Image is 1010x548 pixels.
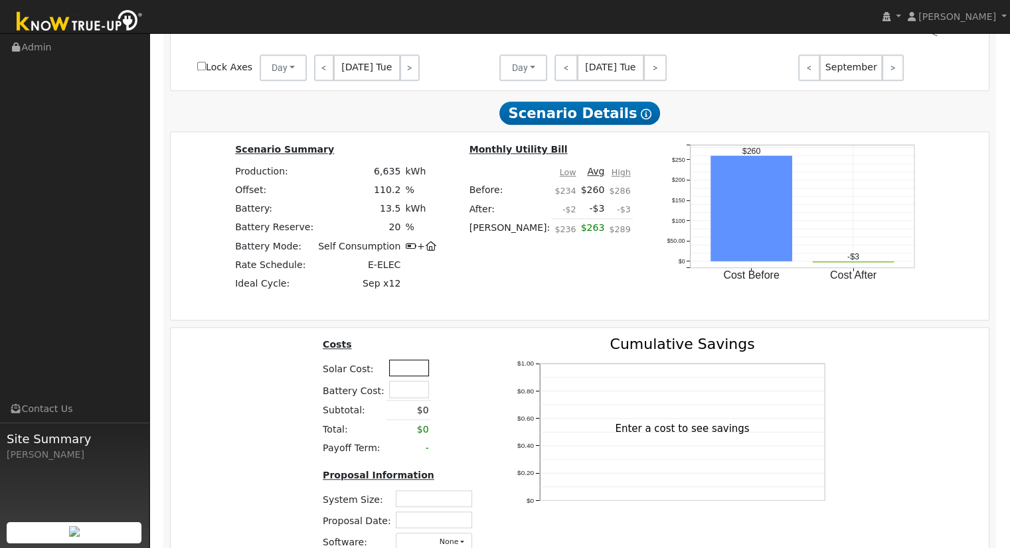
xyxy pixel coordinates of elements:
span: - [426,443,429,453]
td: $234 [552,181,578,200]
u: Costs [323,339,352,350]
td: Battery Reserve: [233,218,316,237]
text: $0 [679,257,685,264]
img: Know True-Up [10,7,149,37]
text: $200 [672,176,685,183]
td: 20 [316,218,403,237]
td: Ideal Cycle: [233,274,316,293]
text: Cost Before [724,269,780,280]
u: Monthly Utility Bill [469,144,568,155]
td: Offset: [233,181,316,200]
rect: onclick="" [813,261,894,262]
div: [PERSON_NAME] [7,448,142,462]
span: [DATE] Tue [333,54,400,81]
td: E-ELEC [316,255,403,274]
text: $0.40 [517,442,534,449]
a: < [798,54,820,81]
label: Lock Axes [197,60,252,74]
td: Battery Cost: [321,379,387,401]
rect: onclick="" [711,155,792,261]
td: $0 [386,420,431,439]
span: Site Summary [7,430,142,448]
td: 13.5 [316,200,403,218]
button: Day [260,54,307,81]
text: $100 [672,217,685,224]
td: Rate Schedule: [233,255,316,274]
span: [PERSON_NAME] [918,11,996,22]
a: > [400,54,420,81]
button: Day [499,54,547,81]
text: $0.80 [517,387,534,394]
a: > [882,54,904,81]
td: $286 [607,181,633,200]
td: System Size: [321,488,394,509]
input: Lock Axes [197,62,206,70]
u: Proposal Information [323,470,434,480]
span: Scenario Details [499,102,660,125]
td: Production: [233,163,316,181]
td: kWh [403,200,439,218]
td: Battery Mode: [233,237,316,255]
td: $236 [552,218,578,245]
u: Low [560,167,576,177]
td: kWh [403,163,439,181]
td: [PERSON_NAME]: [467,218,552,245]
td: $289 [607,218,633,245]
td: -$3 [578,200,607,219]
td: Battery: [233,200,316,218]
td: Self Consumption [316,237,403,255]
text: Enter a cost to see savings [616,423,750,435]
text: $0.60 [517,415,534,422]
td: % [403,181,439,200]
text: $50.00 [667,238,685,244]
td: $260 [578,181,607,200]
text: $0 [527,497,535,504]
img: retrieve [69,526,80,537]
td: Solar Cost: [321,358,387,379]
text: $0.20 [517,469,534,476]
span: [DATE] Tue [577,54,644,81]
text: $250 [672,156,685,163]
a: < [314,54,334,81]
text: $1.00 [517,360,534,367]
text: Cost After [830,269,877,280]
td: After: [467,200,552,219]
u: Scenario Summary [235,144,334,155]
a: > [643,54,667,81]
td: Payoff Term: [321,439,387,457]
td: 110.2 [316,181,403,200]
text: $260 [742,146,761,155]
text: Cumulative Savings [610,336,755,352]
td: $263 [578,218,607,245]
text: $150 [672,196,685,203]
td: -$2 [552,200,578,219]
td: Subtotal: [321,401,387,420]
span: Sep x12 [363,278,400,289]
i: Show Help [641,109,651,119]
td: % [403,218,439,237]
a: < [554,54,578,81]
span: September [819,54,883,81]
td: Proposal Date: [321,510,394,531]
u: High [612,167,631,177]
td: Before: [467,181,552,200]
td: + [403,237,439,255]
td: -$3 [607,200,633,219]
td: Total: [321,420,387,439]
text: -$3 [847,252,859,261]
td: 6,635 [316,163,403,181]
u: Avg [587,166,604,176]
td: $0 [386,401,431,420]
